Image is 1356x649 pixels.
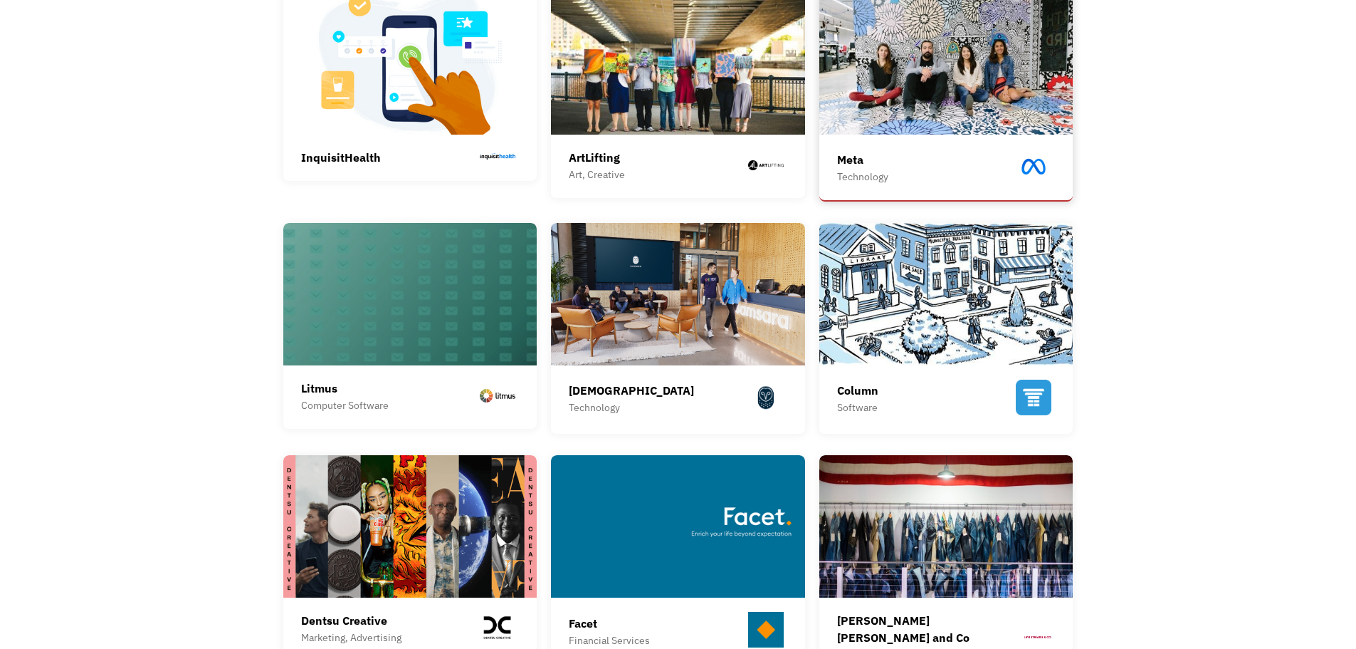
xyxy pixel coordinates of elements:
[837,168,888,185] div: Technology
[569,149,625,166] div: ArtLifting
[837,151,888,168] div: Meta
[837,399,878,416] div: Software
[301,397,389,414] div: Computer Software
[301,612,401,629] div: Dentsu Creative
[569,166,625,183] div: Art, Creative
[819,223,1073,434] a: ColumnSoftware
[569,382,694,399] div: [DEMOGRAPHIC_DATA]
[569,632,650,649] div: Financial Services
[837,382,878,399] div: Column
[301,629,401,646] div: Marketing, Advertising
[301,380,389,397] div: Litmus
[569,615,650,632] div: Facet
[569,399,694,416] div: Technology
[551,223,805,434] a: [DEMOGRAPHIC_DATA]Technology
[837,612,1021,646] div: [PERSON_NAME] [PERSON_NAME] and Co
[283,223,537,429] a: LitmusComputer Software
[301,149,381,166] div: InquisitHealth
